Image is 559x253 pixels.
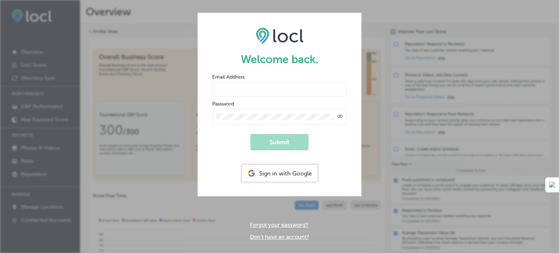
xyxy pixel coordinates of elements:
div: Sign in with Google [242,165,317,182]
span: Toggle password visibility [337,114,343,120]
button: Submit [250,134,309,150]
h1: Welcome back. [212,53,347,66]
a: Don't have an account? [250,234,309,240]
img: Detect Auto [549,182,556,188]
a: Forgot your password? [250,222,308,228]
label: Password [212,101,234,107]
img: LOCL logo [256,27,304,44]
label: Email Address [212,74,245,80]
